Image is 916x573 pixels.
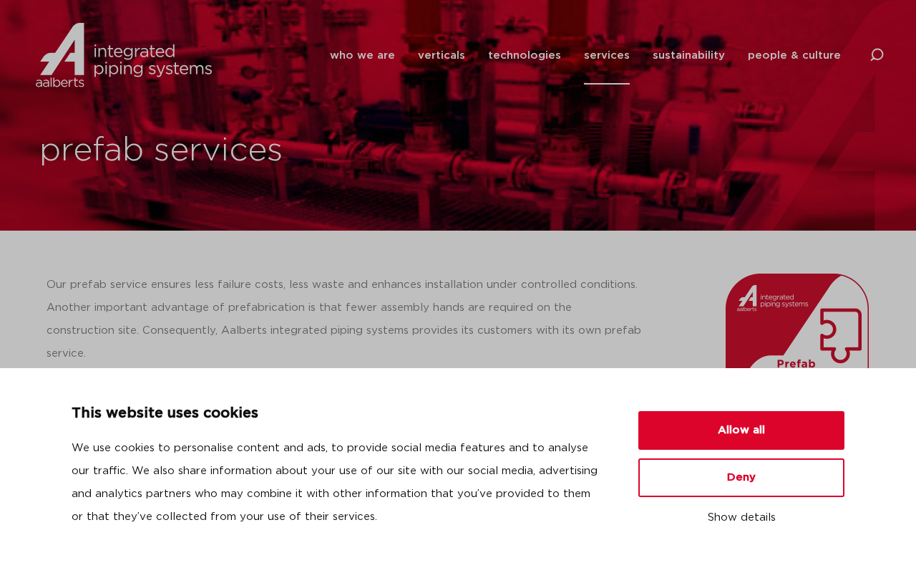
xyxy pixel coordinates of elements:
[638,411,844,450] button: Allow all
[330,27,395,85] a: who we are
[47,274,642,365] p: Our prefab service ensures less failure costs, less waste and enhances installation under control...
[584,27,630,85] a: services
[418,27,465,85] a: verticals
[330,27,841,85] nav: Menu
[653,27,725,85] a: sustainability
[726,274,869,417] img: Aalberts_IPS_icon_prefab_service_rgb
[72,403,604,425] p: This website uses cookies
[39,128,451,174] h1: prefab services
[638,506,844,530] button: Show details
[748,27,841,85] a: people & culture
[638,458,844,497] button: Deny
[488,27,561,85] a: technologies
[72,437,604,529] p: We use cookies to personalise content and ads, to provide social media features and to analyse ou...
